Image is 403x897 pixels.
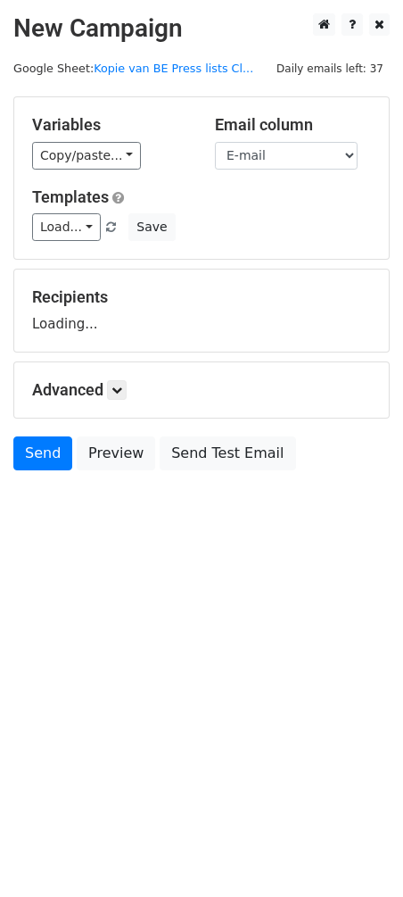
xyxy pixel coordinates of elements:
[13,436,72,470] a: Send
[270,59,390,79] span: Daily emails left: 37
[32,380,371,400] h5: Advanced
[32,287,371,307] h5: Recipients
[32,115,188,135] h5: Variables
[270,62,390,75] a: Daily emails left: 37
[160,436,295,470] a: Send Test Email
[215,115,371,135] h5: Email column
[94,62,253,75] a: Kopie van BE Press lists Cl...
[13,13,390,44] h2: New Campaign
[128,213,175,241] button: Save
[32,187,109,206] a: Templates
[77,436,155,470] a: Preview
[32,213,101,241] a: Load...
[13,62,253,75] small: Google Sheet:
[32,142,141,170] a: Copy/paste...
[32,287,371,334] div: Loading...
